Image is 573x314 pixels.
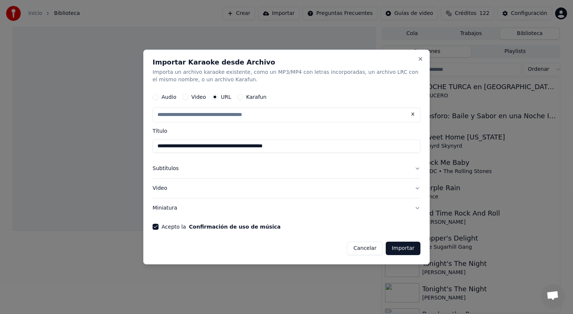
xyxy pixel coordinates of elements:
label: Video [191,94,206,100]
p: Importa un archivo karaoke existente, como un MP3/MP4 con letras incorporadas, un archivo LRC con... [153,69,420,84]
button: Miniatura [153,198,420,218]
label: Audio [162,94,176,100]
button: Subtítulos [153,159,420,178]
button: Importar [386,242,420,255]
label: Título [153,128,420,134]
button: Video [153,179,420,198]
button: Acepto la [189,224,281,229]
h2: Importar Karaoke desde Archivo [153,59,420,66]
label: Acepto la [162,224,281,229]
label: Karafun [246,94,267,100]
button: Cancelar [347,242,383,255]
label: URL [221,94,231,100]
